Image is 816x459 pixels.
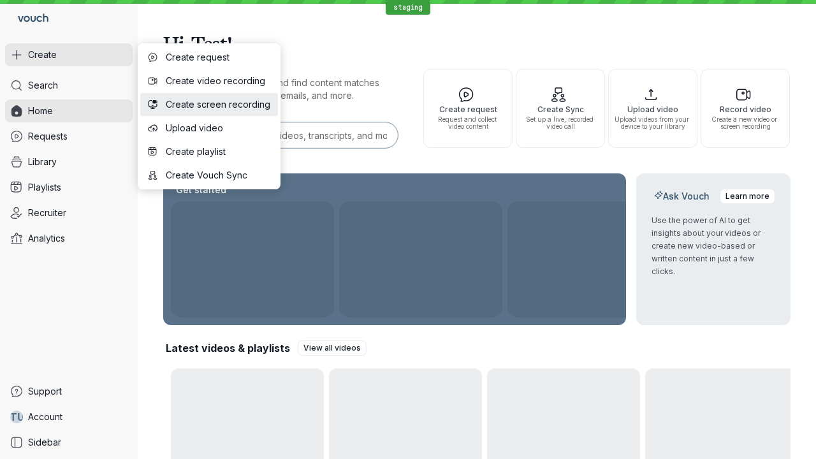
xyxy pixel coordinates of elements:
span: Upload video [166,122,270,135]
a: Support [5,380,133,403]
span: Analytics [28,232,65,245]
a: Requests [5,125,133,148]
span: Set up a live, recorded video call [521,116,599,130]
span: Recruiter [28,207,66,219]
h1: Hi, Test! [163,25,790,61]
p: Search for any keywords and find content matches through transcriptions, user emails, and more. [163,76,400,102]
a: TUAccount [5,405,133,428]
a: Sidebar [5,431,133,454]
span: Library [28,156,57,168]
a: Home [5,99,133,122]
button: Create Vouch Sync [140,164,278,187]
span: Upload video [614,105,692,113]
button: Record videoCreate a new video or screen recording [701,69,790,148]
button: Create video recording [140,69,278,92]
span: Upload videos from your device to your library [614,116,692,130]
a: Playlists [5,176,133,199]
span: Create playlist [166,145,270,158]
span: Create request [429,105,507,113]
span: T [10,411,17,423]
button: Create request [140,46,278,69]
h2: Get started [173,184,229,196]
a: View all videos [298,340,367,356]
span: U [17,411,24,423]
span: Create a new video or screen recording [706,116,784,130]
span: Request and collect video content [429,116,507,130]
button: Upload videoUpload videos from your device to your library [608,69,697,148]
span: Support [28,385,62,398]
button: Create requestRequest and collect video content [423,69,513,148]
span: Search [28,79,58,92]
span: View all videos [303,342,361,354]
span: Create [28,48,57,61]
span: Home [28,105,53,117]
button: Create SyncSet up a live, recorded video call [516,69,605,148]
p: Use the power of AI to get insights about your videos or create new video-based or written conten... [652,214,775,278]
h2: Latest videos & playlists [166,341,290,355]
span: Learn more [725,190,769,203]
button: Create [5,43,133,66]
a: Library [5,150,133,173]
button: Create playlist [140,140,278,163]
span: Create screen recording [166,98,270,111]
a: Analytics [5,227,133,250]
span: Create Vouch Sync [166,169,270,182]
span: Create request [166,51,270,64]
span: Sidebar [28,436,61,449]
span: Requests [28,130,68,143]
a: Learn more [720,189,775,204]
span: Create Sync [521,105,599,113]
button: Upload video [140,117,278,140]
span: Playlists [28,181,61,194]
h2: Ask Vouch [652,190,712,203]
button: Create screen recording [140,93,278,116]
a: Search [5,74,133,97]
span: Create video recording [166,75,270,87]
a: Go to homepage [5,5,54,33]
a: Recruiter [5,201,133,224]
span: Record video [706,105,784,113]
span: Account [28,411,62,423]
